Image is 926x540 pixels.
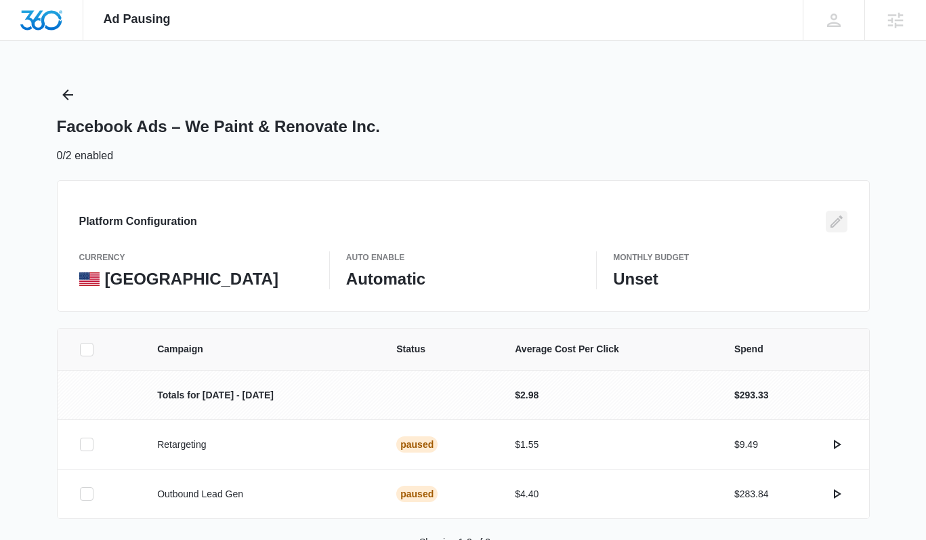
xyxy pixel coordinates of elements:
p: $9.49 [734,438,758,452]
p: Totals for [DATE] - [DATE] [157,388,364,402]
p: Unset [613,269,847,289]
p: [GEOGRAPHIC_DATA] [105,269,278,289]
p: Retargeting [157,438,364,452]
p: $2.98 [515,388,702,402]
p: Auto Enable [346,251,580,264]
h3: Platform Configuration [79,213,197,230]
img: United States [79,272,100,286]
span: Average Cost Per Click [515,342,702,356]
p: $293.33 [734,388,769,402]
div: Paused [396,436,438,453]
p: $4.40 [515,487,702,501]
span: Spend [734,342,847,356]
h1: Facebook Ads – We Paint & Renovate Inc. [57,117,380,137]
button: actions.activate [826,483,847,505]
p: $283.84 [734,487,769,501]
span: Campaign [157,342,364,356]
span: Status [396,342,482,356]
button: Edit [826,211,847,232]
div: Paused [396,486,438,502]
button: Back [57,84,79,106]
p: Monthly Budget [613,251,847,264]
p: currency [79,251,313,264]
p: Automatic [346,269,580,289]
span: Ad Pausing [104,12,171,26]
p: $1.55 [515,438,702,452]
p: Outbound Lead Gen [157,487,364,501]
p: 0/2 enabled [57,148,114,164]
button: actions.activate [826,434,847,455]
